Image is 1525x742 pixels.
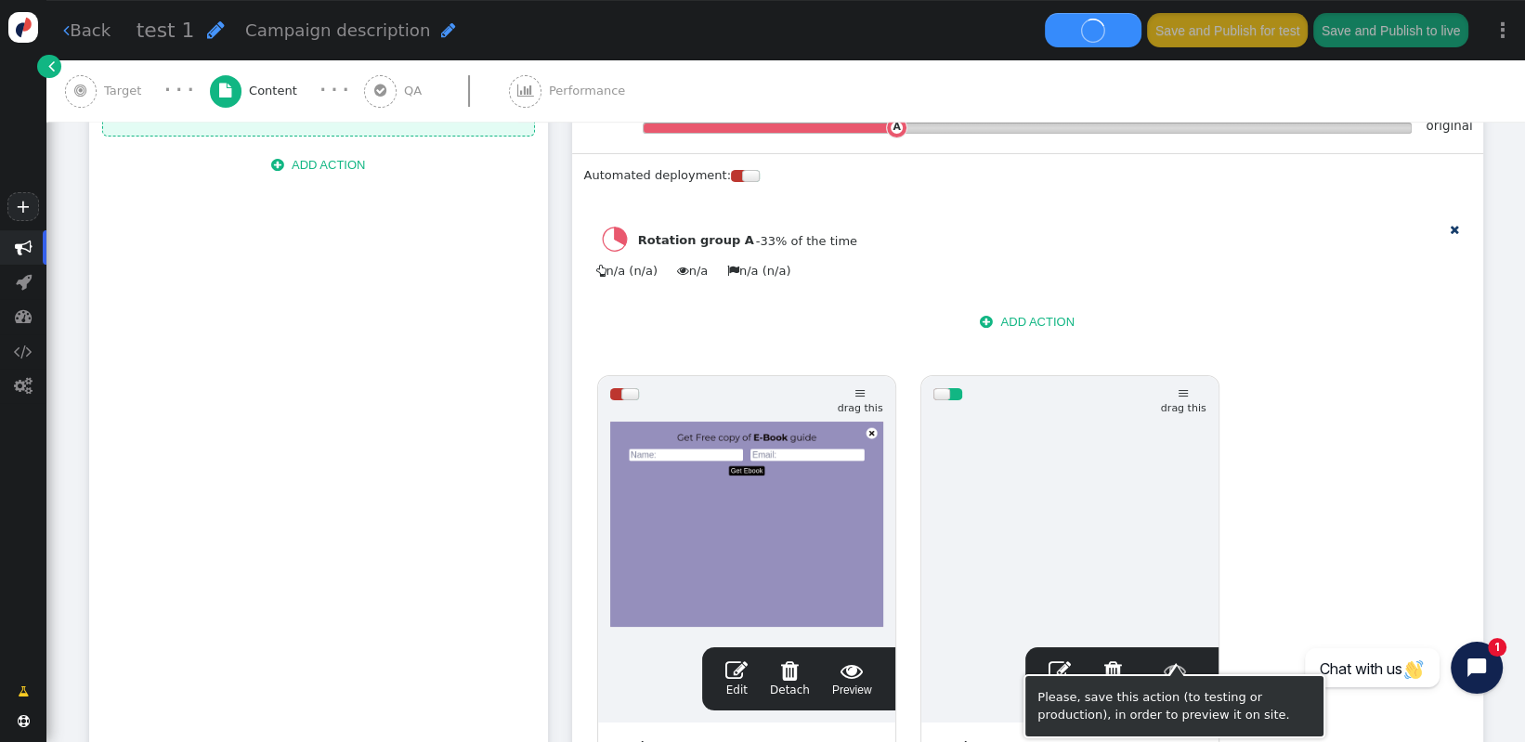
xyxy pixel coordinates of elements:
[48,57,55,75] span: 
[677,264,709,278] span: n/a
[164,79,193,102] div: · · ·
[572,154,773,197] div: Automated deployment:
[1313,13,1467,46] button: Save and Publish to live
[404,82,429,100] span: QA
[16,273,32,291] span: 
[968,306,1087,338] button: ADD ACTION
[770,659,810,682] span: 
[14,377,33,395] span: 
[770,659,810,698] a: Detach
[271,158,283,172] span: 
[364,60,509,122] a:  QA
[1418,108,1480,133] div: 67% site original
[104,82,149,100] span: Target
[770,659,810,696] span: Detach
[319,79,348,102] div: · · ·
[137,19,195,42] span: test 1
[207,20,225,40] span: 
[374,84,386,98] span: 
[249,82,305,100] span: Content
[596,221,1459,263] div: - % of the time
[549,82,632,100] span: Performance
[1147,13,1307,46] button: Save and Publish for test
[517,84,534,98] span: 
[1049,659,1071,698] a: Edit
[725,659,748,682] span: 
[725,659,748,698] a: Edit
[6,676,41,708] a: 
[838,390,883,414] span: drag this
[832,659,872,682] span: 
[245,20,430,40] span: Campaign description
[259,150,378,181] button: ADD ACTION
[210,60,365,122] a:  Content · · ·
[18,683,29,701] span: 
[15,307,33,325] span: 
[727,265,739,277] span: 
[1093,659,1133,682] span: 
[15,239,33,256] span: 
[37,55,60,78] a: 
[1161,390,1206,414] span: drag this
[1049,659,1071,682] span: 
[1023,674,1325,738] div: Please, save this action (to testing or production), in order to preview it on site.
[1480,3,1525,58] a: ⋮
[8,12,39,43] img: logo-icon.svg
[441,21,456,39] span: 
[219,84,231,98] span: 
[1155,659,1195,682] span: 
[677,265,689,277] span: 
[760,233,776,247] span: 33
[1155,659,1195,698] a: Preview
[1093,659,1133,698] a: Detach
[74,84,86,98] span: 
[636,230,756,251] span: Rotation group A
[14,343,33,360] span: 
[1155,659,1195,698] span: Preview
[596,264,658,278] span: n/a (n/a)
[65,60,210,122] a:  Target · · ·
[832,659,872,698] span: Preview
[7,192,39,221] a: +
[509,60,664,122] a:  Performance
[18,715,30,727] span: 
[980,315,992,329] span: 
[63,18,111,43] a: Back
[832,659,872,698] a: Preview
[891,122,903,134] td: A
[1450,224,1459,236] span: 
[727,264,790,278] span: n/a (n/a)
[1450,221,1459,240] a: 
[63,21,70,39] span: 
[596,265,606,277] span: 
[1093,659,1133,696] span: Detach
